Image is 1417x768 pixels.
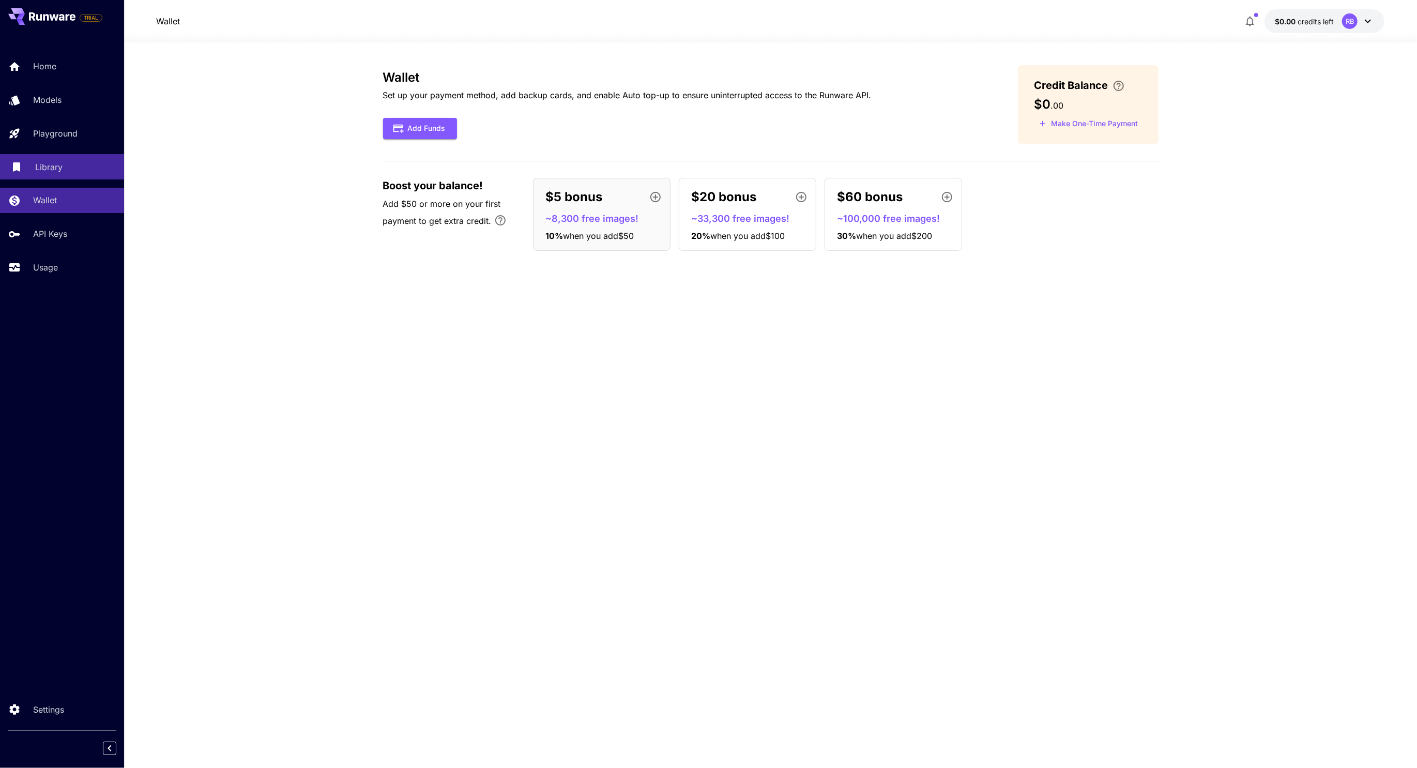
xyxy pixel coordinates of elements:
[546,212,666,225] p: ~8,300 free images!
[35,161,63,173] p: Library
[157,15,180,27] a: Wallet
[157,15,180,27] nav: breadcrumb
[383,199,501,226] span: Add $50 or more on your first payment to get extra credit.
[33,261,58,274] p: Usage
[563,231,634,241] span: when you add $50
[33,194,57,206] p: Wallet
[1298,17,1334,26] span: credits left
[383,118,457,139] button: Add Funds
[837,188,903,206] p: $60 bonus
[711,231,785,241] span: when you add $100
[111,739,124,758] div: Collapse sidebar
[1051,100,1064,111] span: . 00
[33,60,56,72] p: Home
[33,127,78,140] p: Playground
[837,212,957,225] p: ~100,000 free images!
[692,188,757,206] p: $20 bonus
[33,94,62,106] p: Models
[692,212,812,225] p: ~33,300 free images!
[1034,78,1108,93] span: Credit Balance
[692,231,711,241] span: 20 %
[33,228,67,240] p: API Keys
[1264,9,1384,33] button: $0.00RB
[103,742,116,755] button: Collapse sidebar
[383,89,872,101] p: Set up your payment method, add backup cards, and enable Auto top-up to ensure uninterrupted acce...
[837,231,857,241] span: 30 %
[1342,13,1358,29] div: RB
[1108,80,1129,92] button: Enter your card details and choose an Auto top-up amount to avoid service interruptions. We'll au...
[80,14,102,22] span: TRIAL
[546,231,563,241] span: 10 %
[33,703,64,716] p: Settings
[1275,17,1298,26] span: $0.00
[383,70,872,85] h3: Wallet
[546,188,603,206] p: $5 bonus
[80,11,102,24] span: Add your payment card to enable full platform functionality.
[1034,97,1051,112] span: $0
[1275,16,1334,27] div: $0.00
[383,178,483,193] span: Boost your balance!
[857,231,933,241] span: when you add $200
[490,210,511,231] button: Bonus applies only to your first payment, up to 30% on the first $1,000.
[1034,116,1143,132] button: Make a one-time, non-recurring payment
